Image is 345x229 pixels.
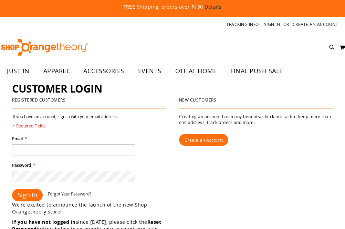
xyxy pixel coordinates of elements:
[12,162,31,168] span: Password
[226,21,259,27] a: Tracking Info
[185,137,223,143] span: Create an Account
[205,3,222,10] a: Details
[18,191,37,199] span: Sign In
[7,63,30,79] span: JUST IN
[48,191,91,197] span: Forgot Your Password?
[179,114,333,125] p: Creating an account has many benefits: check out faster, keep more than one address, track orders...
[12,189,43,201] button: Sign In
[12,82,102,96] span: Customer Login
[12,136,23,142] span: Email
[175,63,217,79] span: OTF AT HOME
[179,134,229,146] a: Create an Account
[293,21,338,27] a: Create an Account
[131,63,168,79] a: EVENTS
[179,97,217,103] strong: New Customers
[20,3,325,10] p: FREE Shipping, orders over $150.
[13,123,118,129] span: * Required Fields
[12,219,76,225] strong: If you have not logged in
[12,114,118,129] legend: If you have an account, sign in with your email address.
[36,63,77,79] a: APPAREL
[12,201,172,215] p: We’re excited to announce the launch of the new Shop Orangetheory store!
[264,21,280,27] a: Sign In
[83,63,124,79] span: ACCESSORIES
[223,63,290,79] a: FINAL PUSH SALE
[12,97,65,103] strong: Registered Customers
[76,63,131,79] a: ACCESSORIES
[138,63,161,79] span: EVENTS
[230,63,283,79] span: FINAL PUSH SALE
[48,191,91,197] a: Forgot Your Password?
[43,63,70,79] span: APPAREL
[168,63,224,79] a: OTF AT HOME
